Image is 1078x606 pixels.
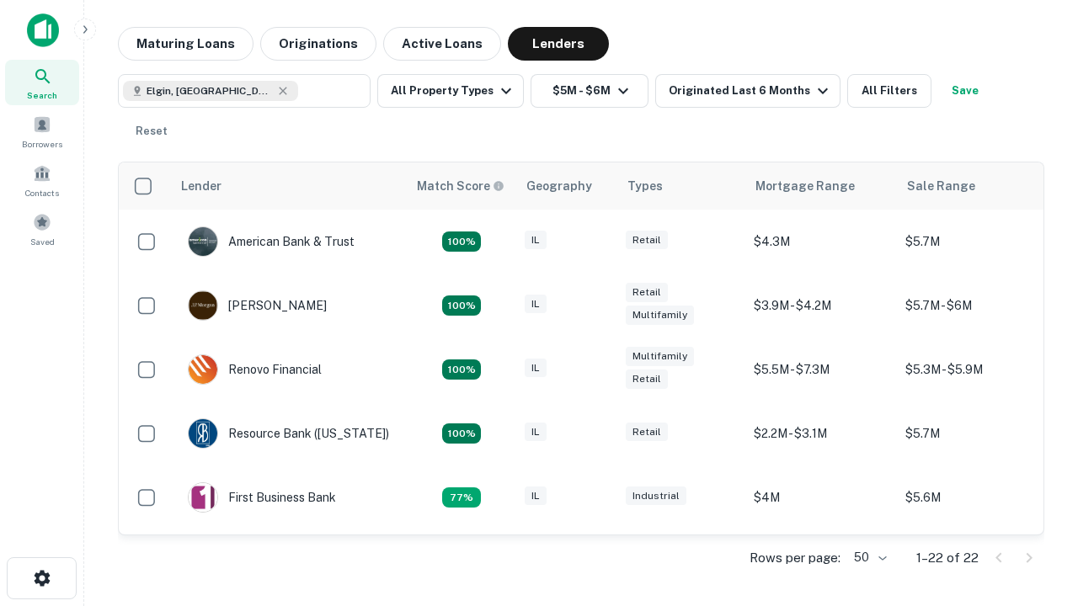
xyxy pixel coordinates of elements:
th: Types [617,162,745,210]
div: Matching Properties: 4, hasApolloMatch: undefined [442,295,481,316]
div: Lender [181,176,221,196]
div: American Bank & Trust [188,226,355,257]
div: Retail [626,283,668,302]
div: First Business Bank [188,482,336,513]
div: Multifamily [626,306,694,325]
div: Multifamily [626,347,694,366]
td: $5.5M - $7.3M [745,338,897,401]
td: $4M [745,465,897,529]
h6: Match Score [417,177,501,195]
td: $2.2M - $3.1M [745,401,897,465]
button: Lenders [508,27,609,61]
button: $5M - $6M [531,74,648,108]
span: Contacts [25,186,59,199]
div: IL [525,295,547,314]
span: Search [27,88,57,102]
div: Matching Properties: 4, hasApolloMatch: undefined [442,423,481,444]
div: Resource Bank ([US_STATE]) [188,418,389,449]
img: picture [189,419,217,448]
button: Reset [125,114,179,148]
iframe: Chat Widget [994,417,1078,498]
th: Mortgage Range [745,162,897,210]
td: $5.7M [897,210,1049,274]
div: Matching Properties: 3, hasApolloMatch: undefined [442,487,481,508]
td: $3.9M - $4.2M [745,274,897,338]
div: [PERSON_NAME] [188,290,327,321]
div: Industrial [626,486,686,506]
a: Borrowers [5,109,79,154]
th: Lender [171,162,407,210]
div: Matching Properties: 4, hasApolloMatch: undefined [442,359,481,380]
span: Borrowers [22,137,62,151]
div: Originated Last 6 Months [669,81,833,101]
img: picture [189,227,217,256]
div: IL [525,231,547,250]
td: $4.3M [745,210,897,274]
img: picture [189,483,217,512]
img: picture [189,355,217,384]
td: $5.1M [897,529,1049,593]
td: $5.3M - $5.9M [897,338,1049,401]
th: Sale Range [897,162,1049,210]
div: IL [525,359,547,378]
button: Active Loans [383,27,501,61]
span: Elgin, [GEOGRAPHIC_DATA], [GEOGRAPHIC_DATA] [147,83,273,98]
p: Rows per page: [750,548,841,568]
a: Search [5,60,79,105]
button: Save your search to get updates of matches that match your search criteria. [938,74,992,108]
div: Retail [626,423,668,442]
div: IL [525,486,547,506]
div: Types [627,176,663,196]
div: 50 [847,545,889,570]
a: Saved [5,206,79,252]
div: Mortgage Range [755,176,855,196]
div: Retail [626,231,668,250]
th: Geography [516,162,617,210]
div: Matching Properties: 7, hasApolloMatch: undefined [442,231,481,252]
button: All Property Types [377,74,524,108]
button: Originations [260,27,376,61]
img: picture [189,291,217,320]
button: All Filters [847,74,931,108]
p: 1–22 of 22 [916,548,979,568]
td: $3.1M [745,529,897,593]
div: Geography [526,176,592,196]
span: Saved [30,235,55,248]
td: $5.7M [897,401,1049,465]
th: Capitalize uses an advanced AI algorithm to match your search with the best lender. The match sco... [407,162,516,210]
a: Contacts [5,157,79,203]
div: Retail [626,369,668,389]
div: Renovo Financial [188,354,322,385]
div: Sale Range [907,176,975,196]
td: $5.7M - $6M [897,274,1049,338]
button: Originated Last 6 Months [655,74,841,108]
div: Capitalize uses an advanced AI algorithm to match your search with the best lender. The match sco... [417,177,504,195]
td: $5.6M [897,465,1049,529]
button: Maturing Loans [118,27,253,61]
div: IL [525,423,547,442]
img: capitalize-icon.png [27,13,59,47]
